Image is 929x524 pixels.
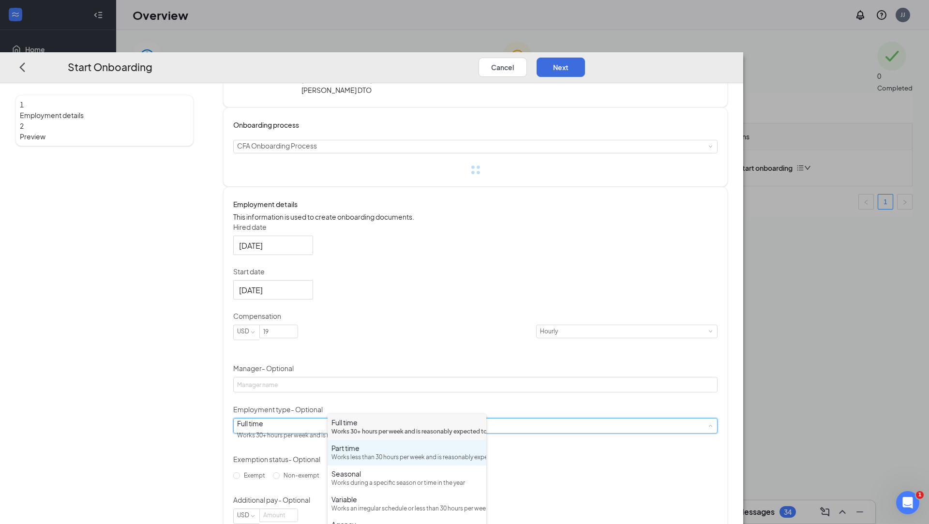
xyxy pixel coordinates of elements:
span: - Optional [291,405,323,414]
span: - Optional [278,495,310,504]
div: Full time [237,419,407,428]
span: CFA Onboarding Process [237,141,317,150]
div: Works 30+ hours per week and is reasonably expected to work [331,427,482,436]
p: Compensation [233,312,718,321]
div: Seasonal [331,469,482,479]
span: Non-exempt [280,472,323,479]
p: Manager [233,364,718,374]
p: Additional pay [233,495,718,505]
div: Hourly [540,326,565,338]
div: USD [237,509,256,522]
span: 1 [20,100,24,109]
h4: Employment details [233,199,718,210]
iframe: Intercom live chat [896,491,919,514]
div: USD [237,326,256,338]
h4: Onboarding process [233,120,718,130]
div: Works an irregular schedule or less than 30 hours per week [331,504,482,513]
p: Exemption status [233,454,718,464]
div: Works during a specific season or time in the year [331,479,482,488]
div: Works 30+ hours per week and is reasonably expected to work [237,428,407,443]
div: [object Object] [237,419,414,443]
span: - Optional [288,455,320,464]
div: Part time [331,443,482,453]
div: Variable [331,494,482,504]
p: Start date [233,267,718,276]
div: Full time [331,418,482,427]
input: Amount [260,509,298,522]
h3: Start Onboarding [68,59,152,75]
div: [object Object] [237,140,324,153]
span: Exempt [240,472,269,479]
p: Employment type [233,404,718,414]
p: Hired date [233,222,718,232]
span: Preview [20,131,189,142]
input: Manager name [233,377,718,393]
span: Employment details [20,110,189,120]
input: Nov 6, 2025 [239,284,305,296]
span: - Optional [262,364,294,373]
div: Works less than 30 hours per week and is reasonably expected to work [331,453,482,462]
input: Oct 15, 2025 [239,240,305,252]
span: 1 [916,491,924,499]
button: Cancel [479,58,527,77]
span: 2 [20,121,24,130]
button: Next [537,58,585,77]
p: This information is used to create onboarding documents. [233,211,718,222]
input: Amount [260,326,298,338]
